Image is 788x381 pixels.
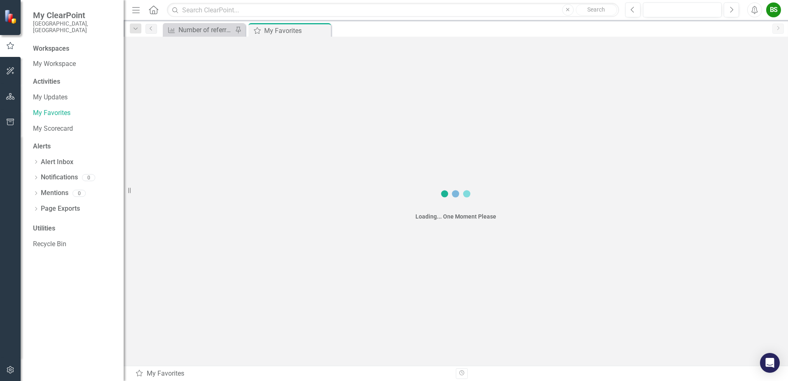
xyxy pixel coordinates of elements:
div: Open Intercom Messenger [760,353,780,373]
div: Loading... One Moment Please [415,212,496,221]
div: 0 [73,190,86,197]
div: Alerts [33,142,115,151]
a: Recycle Bin [33,240,115,249]
a: Notifications [41,173,78,182]
div: Workspaces [33,44,69,54]
a: Mentions [41,188,68,198]
button: Search [576,4,617,16]
a: Page Exports [41,204,80,214]
img: ClearPoint Strategy [4,9,19,24]
div: My Favorites [135,369,450,379]
span: Search [587,6,605,13]
button: BS [766,2,781,17]
input: Search ClearPoint... [167,3,619,17]
a: Number of referrals for services STARR [165,25,233,35]
a: My Updates [33,93,115,102]
div: Number of referrals for services STARR [178,25,233,35]
a: My Favorites [33,108,115,118]
a: Alert Inbox [41,158,73,167]
div: Activities [33,77,115,87]
div: Utilities [33,224,115,233]
div: My Favorites [264,26,329,36]
span: My ClearPoint [33,10,115,20]
small: [GEOGRAPHIC_DATA], [GEOGRAPHIC_DATA] [33,20,115,34]
div: 0 [82,174,95,181]
a: My Workspace [33,59,115,69]
a: My Scorecard [33,124,115,134]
